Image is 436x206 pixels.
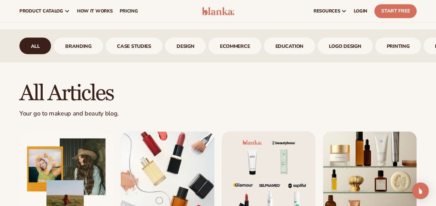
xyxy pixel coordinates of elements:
div: Open Intercom Messenger [412,182,429,199]
a: branding [54,37,103,54]
div: 3 / 9 [106,37,163,54]
p: Your go to makeup and beauty blog. [19,110,417,118]
a: Education [264,37,315,54]
div: 8 / 9 [375,37,421,54]
a: ecommerce [208,37,261,54]
a: printing [375,37,421,54]
a: Start Free [374,4,417,18]
div: 6 / 9 [264,37,315,54]
span: pricing [119,8,138,14]
div: 7 / 9 [318,37,373,54]
h2: All articles [19,82,417,105]
div: 1 / 9 [19,37,51,54]
span: resources [314,8,340,14]
span: How It Works [77,8,113,14]
a: logo design [318,37,373,54]
div: 2 / 9 [54,37,103,54]
div: 5 / 9 [208,37,261,54]
span: product catalog [19,8,63,14]
img: logo [202,7,234,15]
div: 4 / 9 [165,37,206,54]
span: LOGIN [354,8,367,14]
a: case studies [106,37,163,54]
a: design [165,37,206,54]
a: All [19,37,51,54]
